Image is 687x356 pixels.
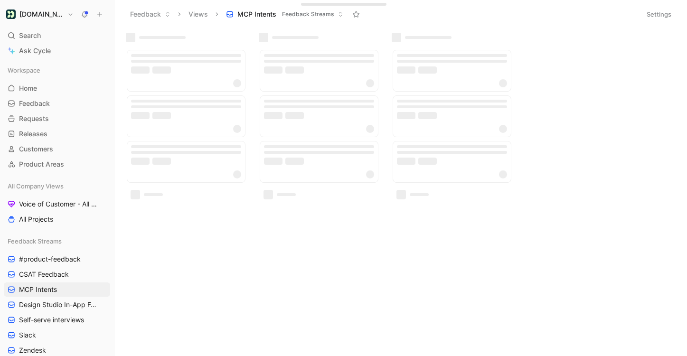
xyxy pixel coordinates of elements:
a: Home [4,81,110,95]
span: Product Areas [19,159,64,169]
a: Ask Cycle [4,44,110,58]
a: CSAT Feedback [4,267,110,281]
a: Feedback [4,96,110,111]
span: Feedback [19,99,50,108]
span: Customers [19,144,53,154]
span: Voice of Customer - All Areas [19,199,98,209]
button: Customer.io[DOMAIN_NAME] [4,8,76,21]
button: Views [184,7,212,21]
a: Self-serve interviews [4,313,110,327]
a: Voice of Customer - All Areas [4,197,110,211]
span: Ask Cycle [19,45,51,56]
a: All Projects [4,212,110,226]
div: Search [4,28,110,43]
a: Product Areas [4,157,110,171]
div: All Company Views [4,179,110,193]
a: Releases [4,127,110,141]
span: MCP Intents [237,9,276,19]
button: Settings [642,8,676,21]
div: Workspace [4,63,110,77]
span: Feedback Streams [8,236,62,246]
a: #product-feedback [4,252,110,266]
span: Design Studio In-App Feedback [19,300,99,309]
span: CSAT Feedback [19,270,69,279]
span: Feedback Streams [282,9,334,19]
a: Design Studio In-App Feedback [4,298,110,312]
span: All Projects [19,215,53,224]
div: Feedback Streams [4,234,110,248]
h1: [DOMAIN_NAME] [19,10,64,19]
button: Feedback [126,7,175,21]
span: Releases [19,129,47,139]
span: All Company Views [8,181,64,191]
button: MCP IntentsFeedback Streams [222,7,348,21]
img: Customer.io [6,9,16,19]
a: Slack [4,328,110,342]
a: Requests [4,112,110,126]
span: #product-feedback [19,254,81,264]
span: Workspace [8,66,40,75]
span: Requests [19,114,49,123]
span: Self-serve interviews [19,315,84,325]
span: Search [19,30,41,41]
span: Slack [19,330,36,340]
a: Customers [4,142,110,156]
div: All Company ViewsVoice of Customer - All AreasAll Projects [4,179,110,226]
span: Home [19,84,37,93]
span: MCP Intents [19,285,57,294]
a: MCP Intents [4,282,110,297]
span: Zendesk [19,346,46,355]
